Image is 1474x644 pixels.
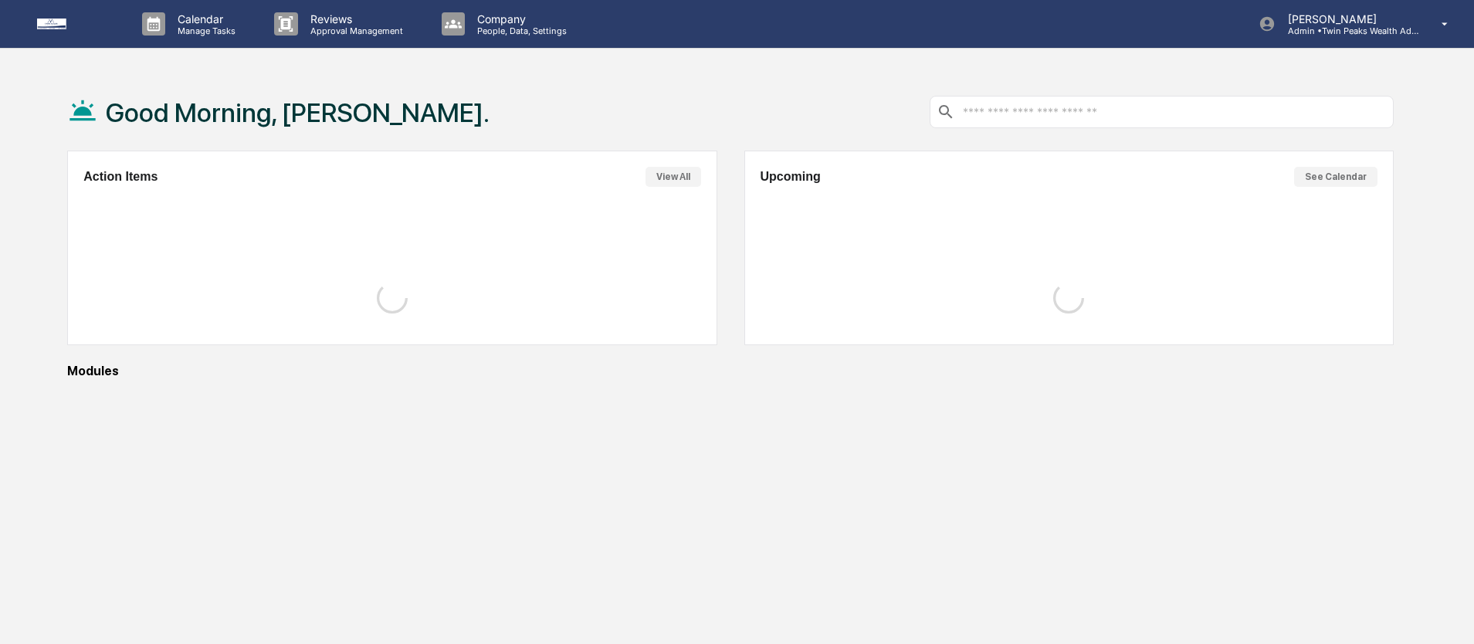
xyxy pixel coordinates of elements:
p: Admin • Twin Peaks Wealth Advisors [1276,25,1419,36]
img: logo [37,19,111,29]
p: Company [465,12,574,25]
button: View All [646,167,701,187]
p: Manage Tasks [165,25,243,36]
div: Modules [67,364,1394,378]
p: Approval Management [298,25,411,36]
p: [PERSON_NAME] [1276,12,1419,25]
h1: Good Morning, [PERSON_NAME]. [106,97,490,128]
button: See Calendar [1294,167,1377,187]
h2: Action Items [83,170,158,184]
p: Reviews [298,12,411,25]
p: Calendar [165,12,243,25]
p: People, Data, Settings [465,25,574,36]
h2: Upcoming [761,170,821,184]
